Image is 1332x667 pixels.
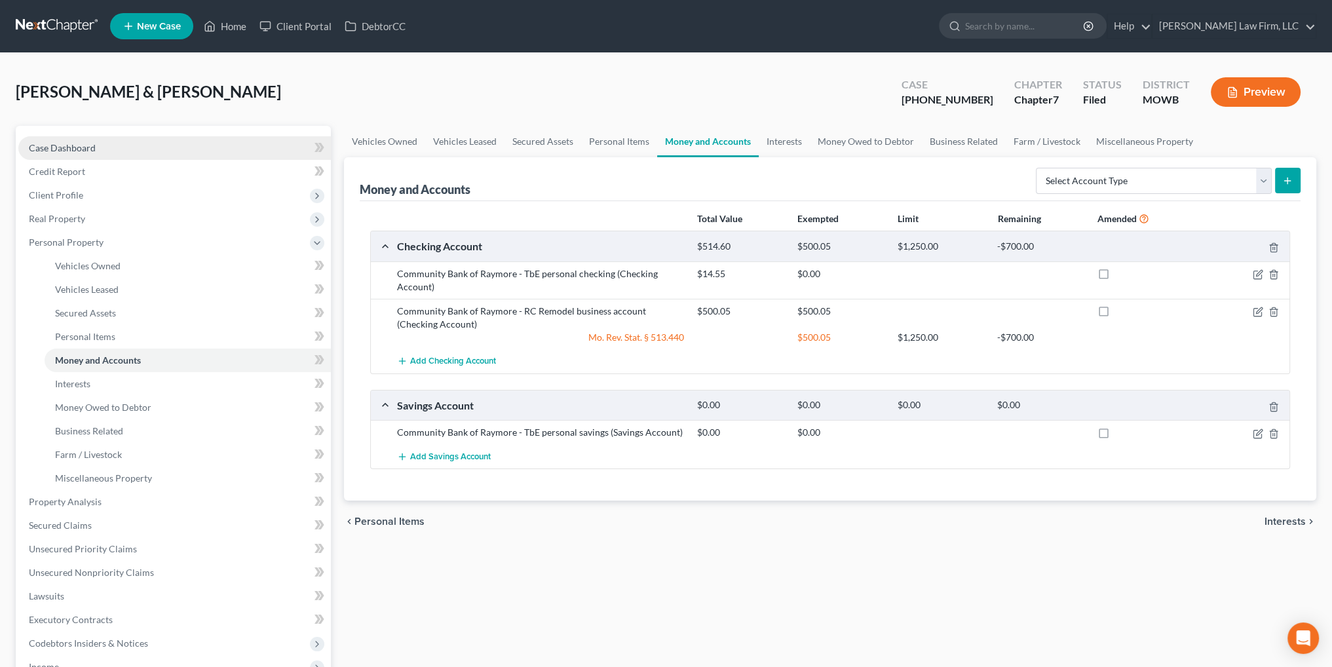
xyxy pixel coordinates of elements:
[18,136,331,160] a: Case Dashboard
[1088,126,1201,157] a: Miscellaneous Property
[55,378,90,389] span: Interests
[1053,93,1059,105] span: 7
[890,399,991,411] div: $0.00
[410,356,496,367] span: Add Checking Account
[791,305,891,318] div: $500.05
[1287,622,1319,654] div: Open Intercom Messenger
[1211,77,1301,107] button: Preview
[360,181,470,197] div: Money and Accounts
[810,126,922,157] a: Money Owed to Debtor
[410,451,491,462] span: Add Savings Account
[18,537,331,561] a: Unsecured Priority Claims
[1143,77,1190,92] div: District
[1306,516,1316,527] i: chevron_right
[1152,14,1316,38] a: [PERSON_NAME] Law Firm, LLC
[1014,77,1062,92] div: Chapter
[18,490,331,514] a: Property Analysis
[1265,516,1306,527] span: Interests
[29,237,104,248] span: Personal Property
[390,239,691,253] div: Checking Account
[29,614,113,625] span: Executory Contracts
[45,278,331,301] a: Vehicles Leased
[29,567,154,578] span: Unsecured Nonpriority Claims
[797,213,839,224] strong: Exempted
[890,240,991,253] div: $1,250.00
[29,520,92,531] span: Secured Claims
[354,516,425,527] span: Personal Items
[253,14,338,38] a: Client Portal
[697,213,742,224] strong: Total Value
[657,126,759,157] a: Money and Accounts
[397,444,491,468] button: Add Savings Account
[55,284,119,295] span: Vehicles Leased
[991,331,1091,344] div: -$700.00
[338,14,412,38] a: DebtorCC
[29,543,137,554] span: Unsecured Priority Claims
[691,267,791,280] div: $14.55
[691,399,791,411] div: $0.00
[45,372,331,396] a: Interests
[45,254,331,278] a: Vehicles Owned
[1083,77,1122,92] div: Status
[997,213,1040,224] strong: Remaining
[902,92,993,107] div: [PHONE_NUMBER]
[55,307,116,318] span: Secured Assets
[197,14,253,38] a: Home
[55,331,115,342] span: Personal Items
[425,126,504,157] a: Vehicles Leased
[390,305,691,331] div: Community Bank of Raymore - RC Remodel business account (Checking Account)
[18,584,331,608] a: Lawsuits
[16,82,281,101] span: [PERSON_NAME] & [PERSON_NAME]
[29,142,96,153] span: Case Dashboard
[55,449,122,460] span: Farm / Livestock
[45,419,331,443] a: Business Related
[1097,213,1137,224] strong: Amended
[691,240,791,253] div: $514.60
[18,514,331,537] a: Secured Claims
[791,331,891,344] div: $500.05
[991,240,1091,253] div: -$700.00
[581,126,657,157] a: Personal Items
[55,402,151,413] span: Money Owed to Debtor
[344,516,425,527] button: chevron_left Personal Items
[29,638,148,649] span: Codebtors Insiders & Notices
[1143,92,1190,107] div: MOWB
[45,349,331,372] a: Money and Accounts
[890,331,991,344] div: $1,250.00
[18,160,331,183] a: Credit Report
[791,426,891,439] div: $0.00
[390,331,691,344] div: Mo. Rev. Stat. § 513.440
[1083,92,1122,107] div: Filed
[791,267,891,280] div: $0.00
[397,349,496,373] button: Add Checking Account
[29,496,102,507] span: Property Analysis
[902,77,993,92] div: Case
[390,398,691,412] div: Savings Account
[691,426,791,439] div: $0.00
[45,396,331,419] a: Money Owed to Debtor
[45,467,331,490] a: Miscellaneous Property
[791,240,891,253] div: $500.05
[504,126,581,157] a: Secured Assets
[55,260,121,271] span: Vehicles Owned
[965,14,1085,38] input: Search by name...
[1006,126,1088,157] a: Farm / Livestock
[390,426,691,439] div: Community Bank of Raymore - TbE personal savings (Savings Account)
[29,166,85,177] span: Credit Report
[29,590,64,601] span: Lawsuits
[18,608,331,632] a: Executory Contracts
[344,516,354,527] i: chevron_left
[691,305,791,318] div: $500.05
[922,126,1006,157] a: Business Related
[991,399,1091,411] div: $0.00
[55,354,141,366] span: Money and Accounts
[45,325,331,349] a: Personal Items
[45,301,331,325] a: Secured Assets
[29,189,83,200] span: Client Profile
[1014,92,1062,107] div: Chapter
[55,472,152,484] span: Miscellaneous Property
[45,443,331,467] a: Farm / Livestock
[344,126,425,157] a: Vehicles Owned
[898,213,919,224] strong: Limit
[759,126,810,157] a: Interests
